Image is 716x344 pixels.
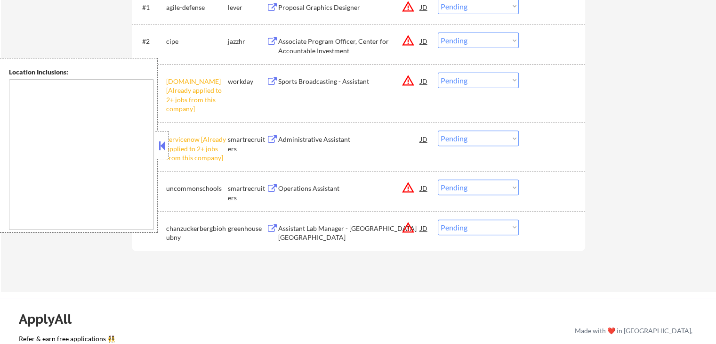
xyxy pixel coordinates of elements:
[166,77,228,114] div: [DOMAIN_NAME] [Already applied to 2+ jobs from this company]
[166,224,228,242] div: chanzuckerbergbiohubny
[278,135,420,144] div: Administrative Assistant
[278,184,420,193] div: Operations Assistant
[166,3,228,12] div: agile-defense
[166,37,228,46] div: cipe
[419,180,429,197] div: JD
[228,135,266,153] div: smartrecruiters
[166,184,228,193] div: uncommonschools
[166,135,228,163] div: servicenow [Already applied to 2+ jobs from this company]
[419,73,429,90] div: JD
[228,37,266,46] div: jazzhr
[228,184,266,202] div: smartrecruiters
[228,224,266,233] div: greenhouse
[142,37,159,46] div: #2
[402,34,415,47] button: warning_amber
[19,311,82,327] div: ApplyAll
[402,181,415,194] button: warning_amber
[9,67,154,77] div: Location Inclusions:
[228,3,266,12] div: lever
[278,224,420,242] div: Assistant Lab Manager - [GEOGRAPHIC_DATA] [GEOGRAPHIC_DATA]
[278,37,420,55] div: Associate Program Officer, Center for Accountable Investment
[228,77,266,86] div: workday
[402,221,415,234] button: warning_amber
[278,77,420,86] div: Sports Broadcasting - Assistant
[402,74,415,87] button: warning_amber
[419,220,429,237] div: JD
[278,3,420,12] div: Proposal Graphics Designer
[419,33,429,49] div: JD
[419,131,429,147] div: JD
[142,3,159,12] div: #1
